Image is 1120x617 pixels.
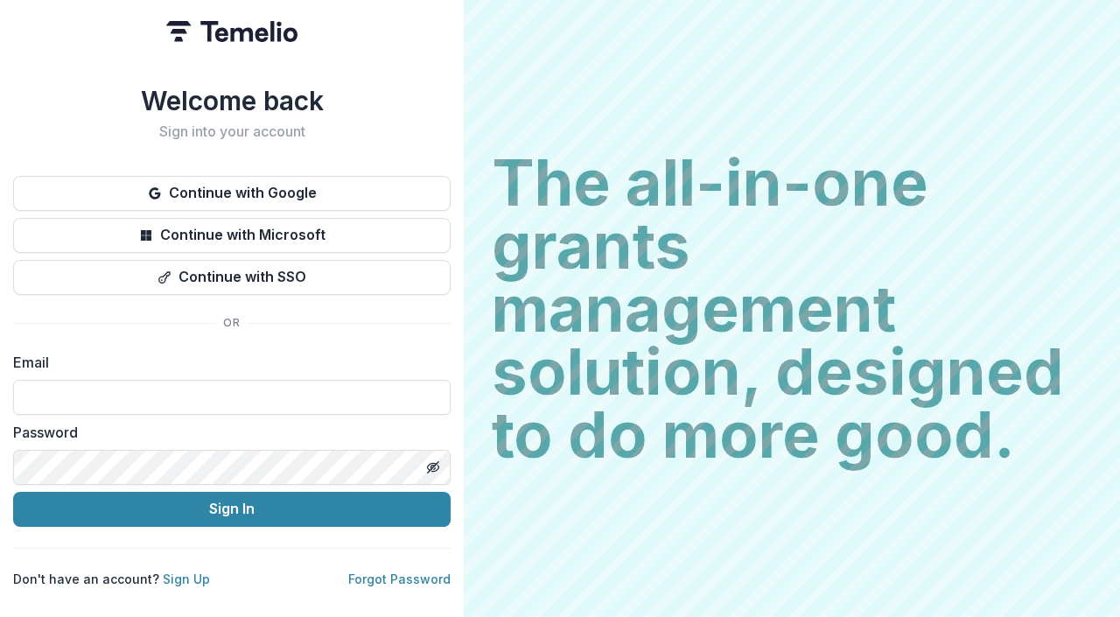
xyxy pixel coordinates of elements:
[348,571,451,586] a: Forgot Password
[13,123,451,140] h2: Sign into your account
[13,492,451,527] button: Sign In
[13,218,451,253] button: Continue with Microsoft
[163,571,210,586] a: Sign Up
[419,453,447,481] button: Toggle password visibility
[13,176,451,211] button: Continue with Google
[13,570,210,588] p: Don't have an account?
[13,352,440,373] label: Email
[166,21,297,42] img: Temelio
[13,260,451,295] button: Continue with SSO
[13,422,440,443] label: Password
[13,85,451,116] h1: Welcome back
